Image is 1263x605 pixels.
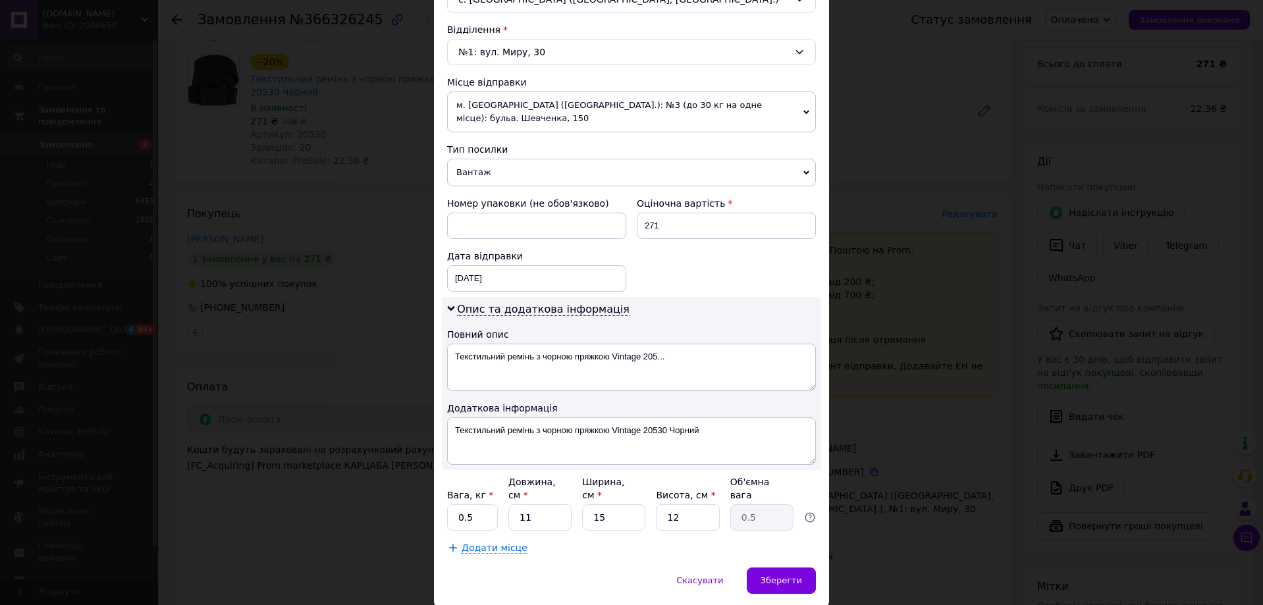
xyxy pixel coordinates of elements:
[730,475,793,502] div: Об'ємна вага
[447,490,493,500] label: Вага, кг
[447,417,816,465] textarea: Текстильний ремінь з чорною пряжкою Vintage 20530 Чорний
[447,39,816,65] div: №1: вул. Миру, 30
[447,77,527,88] span: Місце відправки
[447,344,816,391] textarea: Текстильний ремінь з чорною пряжкою Vintage 205...
[656,490,715,500] label: Висота, см
[447,250,626,263] div: Дата відправки
[457,303,630,316] span: Опис та додаткова інформація
[508,477,556,500] label: Довжина, см
[637,197,816,210] div: Оціночна вартість
[447,23,816,36] div: Відділення
[447,92,816,132] span: м. [GEOGRAPHIC_DATA] ([GEOGRAPHIC_DATA].): №3 (до 30 кг на одне місце): бульв. Шевченка, 150
[761,575,802,585] span: Зберегти
[447,328,816,341] div: Повний опис
[447,197,626,210] div: Номер упаковки (не обов'язково)
[447,144,508,155] span: Тип посилки
[447,159,816,186] span: Вантаж
[462,542,527,554] span: Додати місце
[676,575,723,585] span: Скасувати
[447,402,816,415] div: Додаткова інформація
[582,477,624,500] label: Ширина, см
